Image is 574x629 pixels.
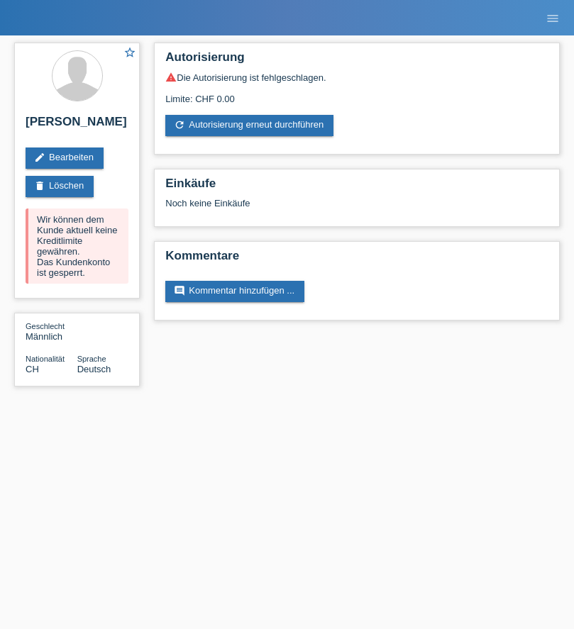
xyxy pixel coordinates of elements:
i: delete [34,180,45,191]
a: commentKommentar hinzufügen ... [165,281,304,302]
span: Sprache [77,355,106,363]
i: warning [165,72,177,83]
a: refreshAutorisierung erneut durchführen [165,115,333,136]
span: Geschlecht [26,322,65,330]
a: deleteLöschen [26,176,94,197]
i: menu [546,11,560,26]
span: Schweiz [26,364,39,374]
span: Deutsch [77,364,111,374]
i: comment [174,285,185,296]
h2: Einkäufe [165,177,548,198]
i: edit [34,152,45,163]
h2: Kommentare [165,249,548,270]
div: Wir können dem Kunde aktuell keine Kreditlimite gewähren. Das Kundenkonto ist gesperrt. [26,208,128,284]
a: editBearbeiten [26,147,104,169]
i: refresh [174,119,185,130]
h2: [PERSON_NAME] [26,115,128,136]
i: star_border [123,46,136,59]
div: Limite: CHF 0.00 [165,83,548,104]
span: Nationalität [26,355,65,363]
div: Männlich [26,321,77,342]
h2: Autorisierung [165,50,548,72]
a: menu [539,13,567,22]
a: star_border [123,46,136,61]
div: Die Autorisierung ist fehlgeschlagen. [165,72,548,83]
div: Noch keine Einkäufe [165,198,548,219]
